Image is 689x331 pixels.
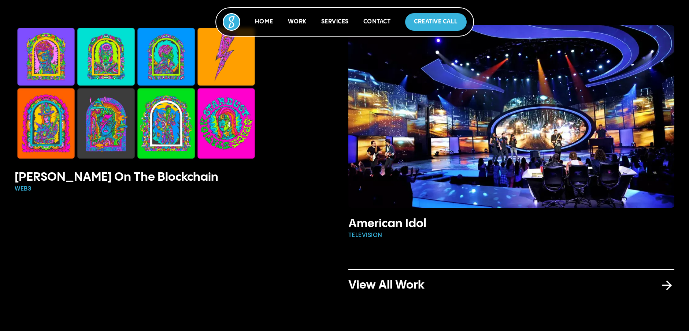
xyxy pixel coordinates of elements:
[363,19,391,25] a: Contact
[15,25,258,161] img: Bowie On The Blockchain
[288,19,307,25] a: Work
[15,25,258,193] a: Bowie On The Blockchain[PERSON_NAME] On The BlockchainWeb3
[348,25,675,208] img: American Idol
[321,19,349,25] a: Services
[348,278,651,293] h3: View All Work
[255,19,273,25] a: Home
[348,269,675,293] a: View All Work
[348,231,675,240] p: Television
[348,25,675,240] a: American IdolAmerican IdolTelevision
[15,170,258,184] h3: [PERSON_NAME] On The Blockchain
[223,13,240,31] img: Socialure Logo
[414,18,458,26] p: Creative Call
[15,184,258,193] p: Web3
[348,217,675,231] h3: American Idol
